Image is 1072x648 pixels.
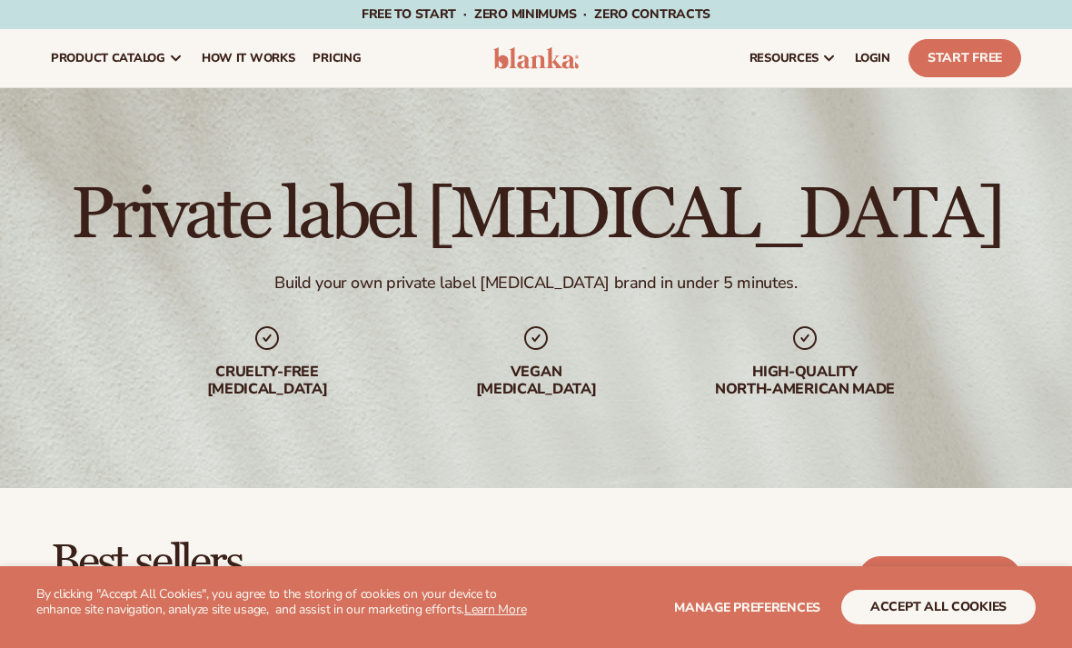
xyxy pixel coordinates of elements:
[51,539,670,587] h2: Best sellers
[674,599,820,616] span: Manage preferences
[846,29,899,87] a: LOGIN
[908,39,1021,77] a: Start Free
[274,273,797,294] div: Build your own private label [MEDICAL_DATA] brand in under 5 minutes.
[151,364,383,398] div: Cruelty-free [MEDICAL_DATA]
[420,364,652,398] div: Vegan [MEDICAL_DATA]
[51,51,165,65] span: product catalog
[36,587,536,618] p: By clicking "Accept All Cookies", you agree to the storing of cookies on your device to enhance s...
[740,29,846,87] a: resources
[202,51,295,65] span: How It Works
[71,178,1002,251] h1: Private label [MEDICAL_DATA]
[303,29,370,87] a: pricing
[493,47,579,69] img: logo
[464,601,526,618] a: Learn More
[859,556,1021,600] a: Start free
[193,29,304,87] a: How It Works
[313,51,361,65] span: pricing
[42,29,193,87] a: product catalog
[362,5,710,23] span: Free to start · ZERO minimums · ZERO contracts
[841,590,1036,624] button: accept all cookies
[674,590,820,624] button: Manage preferences
[749,51,819,65] span: resources
[855,51,890,65] span: LOGIN
[689,364,921,398] div: High-quality North-american made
